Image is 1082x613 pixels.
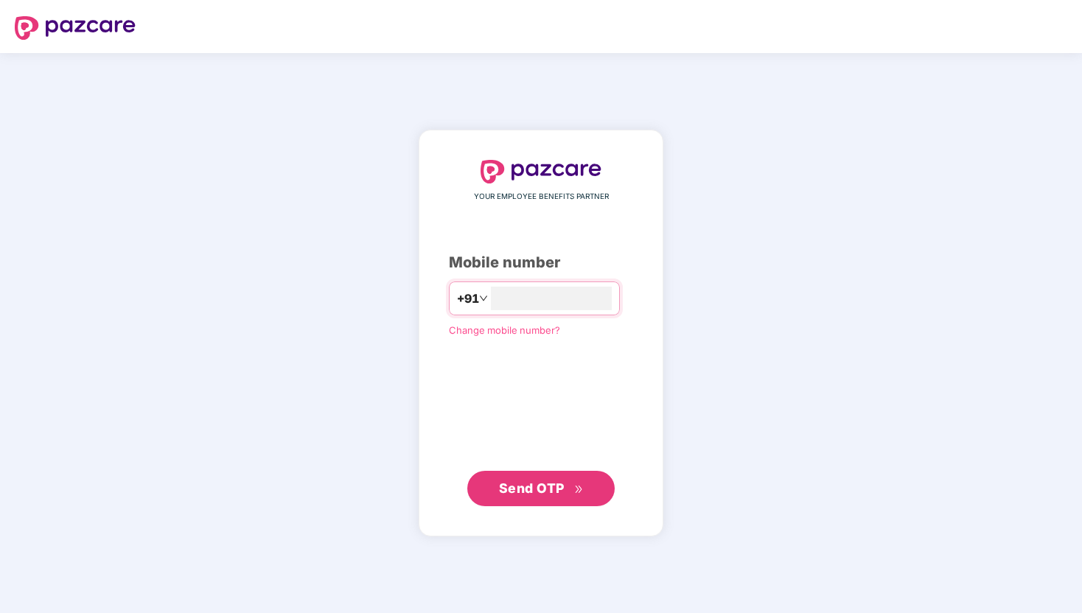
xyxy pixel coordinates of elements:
[474,191,609,203] span: YOUR EMPLOYEE BENEFITS PARTNER
[499,480,565,496] span: Send OTP
[479,294,488,303] span: down
[15,16,136,40] img: logo
[574,485,584,494] span: double-right
[457,290,479,308] span: +91
[449,324,560,336] a: Change mobile number?
[467,471,615,506] button: Send OTPdouble-right
[481,160,601,183] img: logo
[449,251,633,274] div: Mobile number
